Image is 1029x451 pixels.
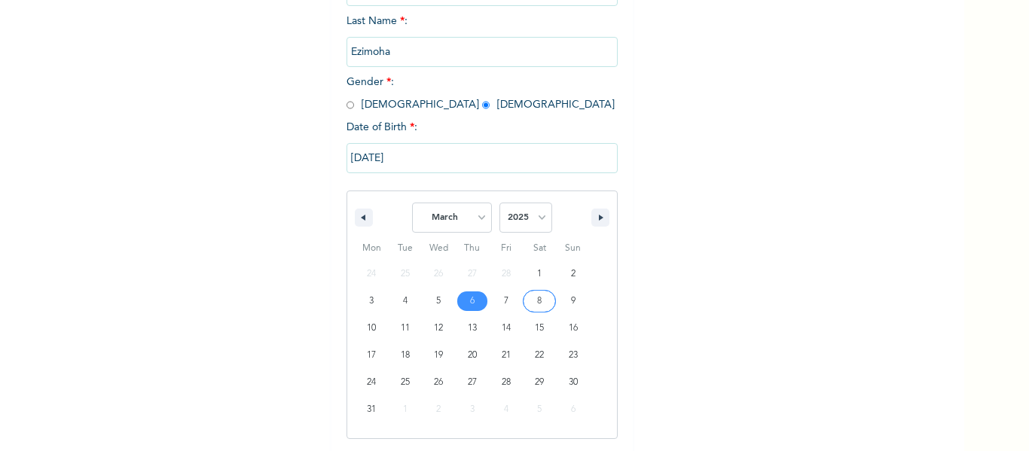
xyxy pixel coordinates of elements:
button: 2 [556,261,590,288]
span: 19 [434,342,443,369]
span: 13 [468,315,477,342]
span: 24 [367,369,376,396]
button: 20 [456,342,490,369]
span: 26 [434,369,443,396]
button: 14 [489,315,523,342]
span: 30 [569,369,578,396]
button: 25 [389,369,423,396]
span: 7 [504,288,508,315]
span: 27 [468,369,477,396]
button: 12 [422,315,456,342]
button: 29 [523,369,557,396]
button: 22 [523,342,557,369]
button: 13 [456,315,490,342]
span: 18 [401,342,410,369]
button: 27 [456,369,490,396]
span: Wed [422,236,456,261]
span: 5 [436,288,441,315]
button: 10 [355,315,389,342]
button: 7 [489,288,523,315]
span: 14 [502,315,511,342]
span: 3 [369,288,374,315]
span: Gender : [DEMOGRAPHIC_DATA] [DEMOGRAPHIC_DATA] [347,77,615,110]
span: 17 [367,342,376,369]
button: 17 [355,342,389,369]
span: Last Name : [347,16,618,57]
button: 19 [422,342,456,369]
button: 15 [523,315,557,342]
span: 28 [502,369,511,396]
span: 8 [537,288,542,315]
span: 23 [569,342,578,369]
span: 15 [535,315,544,342]
span: 6 [470,288,475,315]
span: 10 [367,315,376,342]
button: 8 [523,288,557,315]
button: 9 [556,288,590,315]
span: 16 [569,315,578,342]
button: 6 [456,288,490,315]
span: Sun [556,236,590,261]
button: 5 [422,288,456,315]
input: DD-MM-YYYY [347,143,618,173]
button: 24 [355,369,389,396]
button: 11 [389,315,423,342]
button: 31 [355,396,389,423]
span: 2 [571,261,576,288]
span: 4 [403,288,408,315]
span: 20 [468,342,477,369]
span: Fri [489,236,523,261]
span: 12 [434,315,443,342]
button: 21 [489,342,523,369]
span: Sat [523,236,557,261]
button: 26 [422,369,456,396]
span: 21 [502,342,511,369]
span: 1 [537,261,542,288]
span: 31 [367,396,376,423]
button: 23 [556,342,590,369]
span: 11 [401,315,410,342]
span: Tue [389,236,423,261]
span: 29 [535,369,544,396]
span: Mon [355,236,389,261]
input: Enter your last name [347,37,618,67]
span: 22 [535,342,544,369]
button: 4 [389,288,423,315]
span: 25 [401,369,410,396]
button: 1 [523,261,557,288]
button: 30 [556,369,590,396]
span: Date of Birth : [347,120,417,136]
span: 9 [571,288,576,315]
span: Thu [456,236,490,261]
button: 18 [389,342,423,369]
button: 28 [489,369,523,396]
button: 16 [556,315,590,342]
button: 3 [355,288,389,315]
